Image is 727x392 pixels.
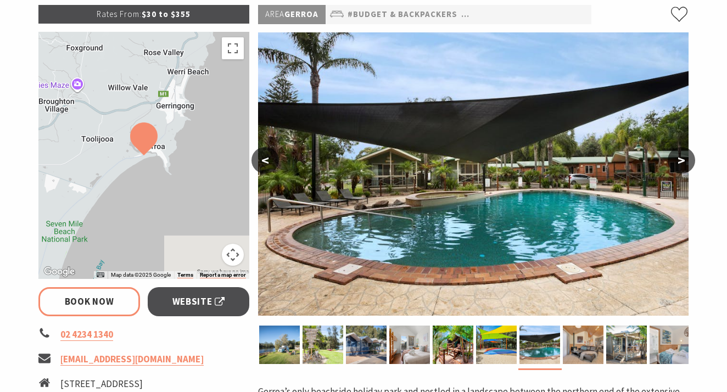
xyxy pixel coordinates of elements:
a: #Cottages [585,8,635,21]
img: Surf shak [346,326,387,364]
img: shack 2 [389,326,430,364]
a: 02 4234 1340 [60,328,113,341]
span: Area [265,9,284,19]
img: Beachside Pool [258,32,689,316]
button: Toggle fullscreen view [222,37,244,59]
span: Map data ©2025 Google [111,272,171,278]
a: #Camping & Holiday Parks [461,8,581,21]
a: Click to see this area on Google Maps [41,265,77,279]
span: Rates From: [97,9,142,19]
img: cabin bedroom [650,326,690,364]
button: Keyboard shortcuts [97,271,104,279]
img: Beachside Pool [519,326,560,364]
a: Terms (opens in new tab) [177,272,193,278]
p: Gerroa [258,5,326,24]
img: Google [41,265,77,279]
img: Safari Tents at Seven Mile Beach Holiday Park [433,326,473,364]
button: Map camera controls [222,244,244,266]
a: Book Now [38,287,140,316]
li: [STREET_ADDRESS] [60,377,167,391]
img: Couple on cabin deck at Seven Mile Beach Holiday Park [606,326,647,364]
img: Welcome to Seven Mile Beach Holiday Park [303,326,343,364]
span: Website [172,294,225,309]
a: Website [148,287,249,316]
a: #Budget & backpackers [348,8,457,21]
button: > [668,147,695,173]
img: fireplace [563,326,603,364]
img: Combi Van, Camping, Caravanning, Sites along Crooked River at Seven Mile Beach Holiday Park [259,326,300,364]
a: Report a map error [200,272,246,278]
a: [EMAIL_ADDRESS][DOMAIN_NAME] [60,353,204,366]
p: $30 to $355 [38,5,249,24]
button: < [251,147,279,173]
img: jumping pillow [476,326,517,364]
